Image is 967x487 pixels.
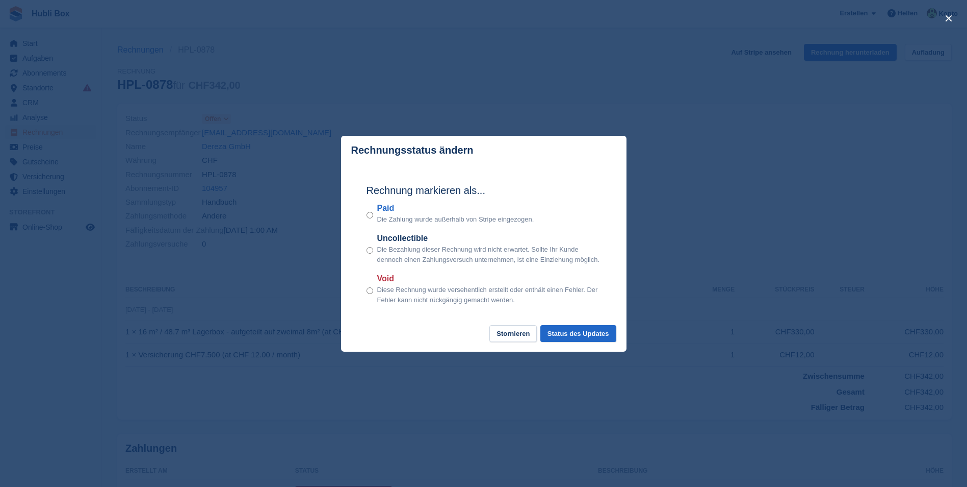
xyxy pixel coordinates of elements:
button: Status des Updates [540,325,616,342]
button: close [940,10,957,27]
p: Die Zahlung wurde außerhalb von Stripe eingezogen. [377,214,534,225]
h2: Rechnung markieren als... [367,183,601,198]
label: Paid [377,202,534,214]
label: Void [377,273,601,285]
p: Diese Rechnung wurde versehentlich erstellt oder enthält einen Fehler. Der Fehler kann nicht rück... [377,285,601,305]
button: Stornieren [489,325,537,342]
p: Die Bezahlung dieser Rechnung wird nicht erwartet. Sollte Ihr Kunde dennoch einen Zahlungsversuch... [377,245,601,264]
p: Rechnungsstatus ändern [351,144,474,156]
label: Uncollectible [377,232,601,245]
